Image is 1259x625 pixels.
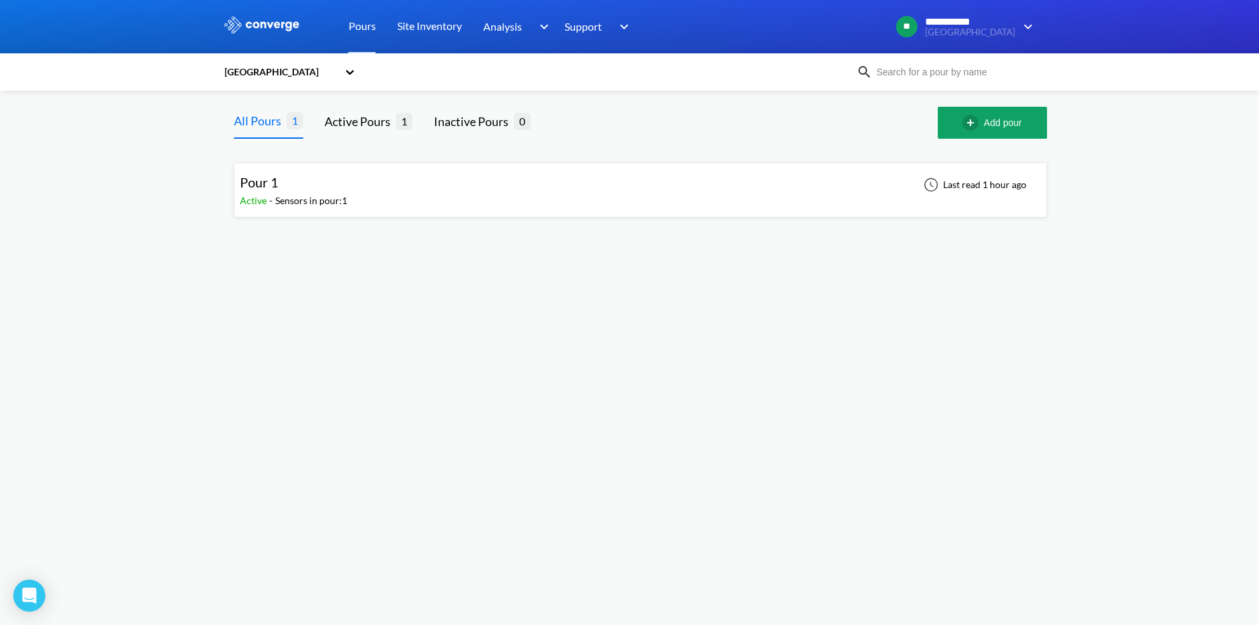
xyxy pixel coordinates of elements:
[1015,19,1036,35] img: downArrow.svg
[223,65,338,79] div: [GEOGRAPHIC_DATA]
[240,174,279,190] span: Pour 1
[514,113,531,129] span: 0
[13,580,45,612] div: Open Intercom Messenger
[234,178,1047,189] a: Pour 1Active-Sensors in pour:1Last read 1 hour ago
[872,65,1034,79] input: Search for a pour by name
[325,112,396,131] div: Active Pours
[856,64,872,80] img: icon-search.svg
[916,177,1030,193] div: Last read 1 hour ago
[611,19,632,35] img: downArrow.svg
[565,18,602,35] span: Support
[483,18,522,35] span: Analysis
[396,113,413,129] span: 1
[223,16,301,33] img: logo_ewhite.svg
[938,107,1047,139] button: Add pour
[269,195,275,206] span: -
[925,27,1015,37] span: [GEOGRAPHIC_DATA]
[275,193,347,208] div: Sensors in pour: 1
[287,112,303,129] span: 1
[531,19,552,35] img: downArrow.svg
[962,115,984,131] img: add-circle-outline.svg
[434,112,514,131] div: Inactive Pours
[240,195,269,206] span: Active
[234,111,287,130] div: All Pours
